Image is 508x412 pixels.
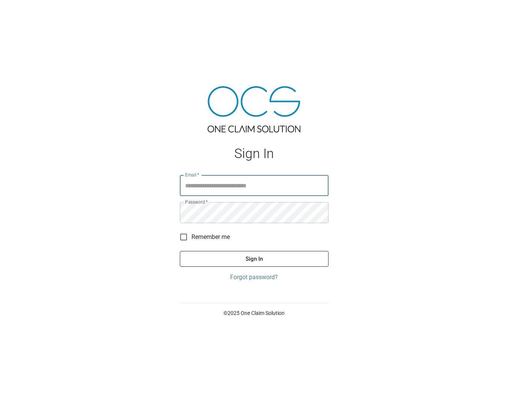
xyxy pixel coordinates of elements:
[180,251,329,267] button: Sign In
[208,86,300,132] img: ocs-logo-tra.png
[185,199,208,205] label: Password
[180,146,329,161] h1: Sign In
[180,309,329,317] p: © 2025 One Claim Solution
[180,273,329,282] a: Forgot password?
[191,233,230,242] span: Remember me
[9,5,39,20] img: ocs-logo-white-transparent.png
[185,172,199,178] label: Email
